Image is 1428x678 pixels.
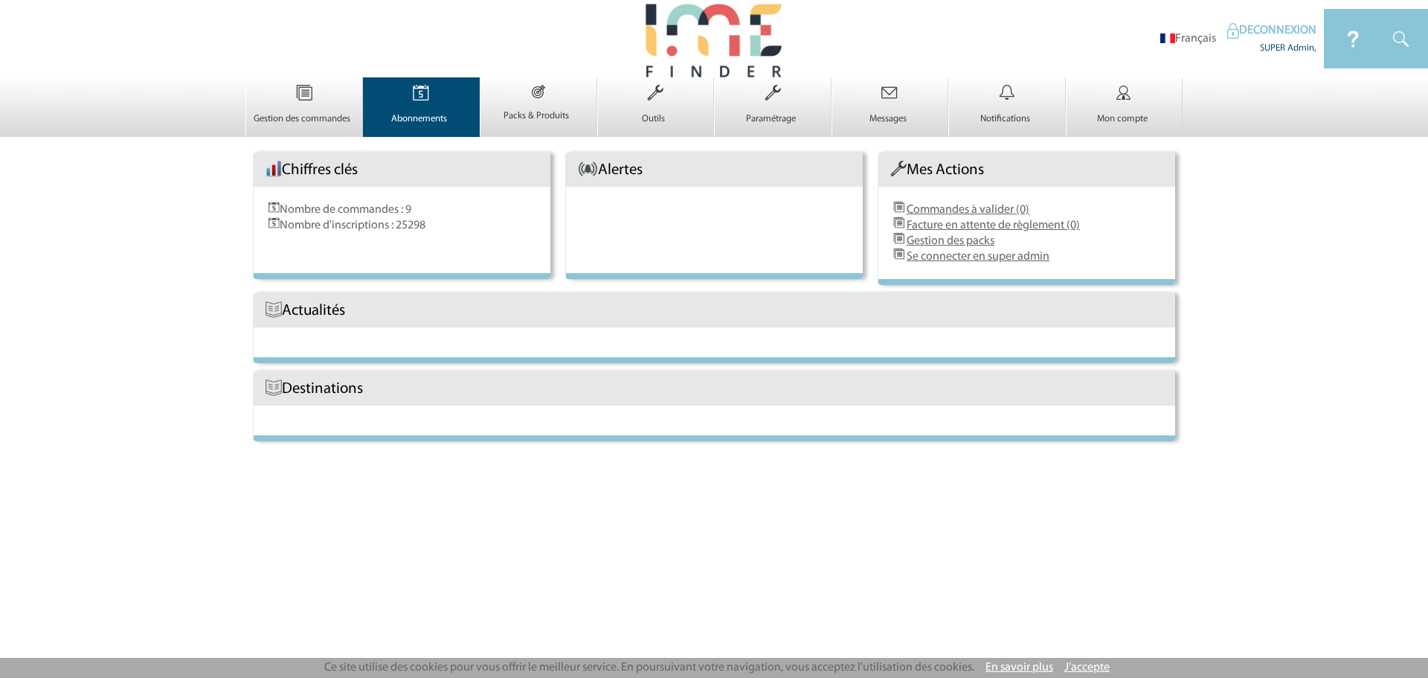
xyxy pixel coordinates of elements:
a: Mon compte [1067,100,1183,125]
img: Abonnements [390,77,451,109]
a: Commandes à valider (0) [907,204,1029,216]
img: DemandeDeDevis.png [893,249,904,260]
img: Evenements.png [268,217,280,228]
a: J'accepte [1064,662,1110,674]
img: DemandeDeDevis.png [893,233,904,244]
span: Ce site utilise des cookies pour vous offrir le meilleur service. En poursuivant votre navigation... [324,662,974,674]
img: Gestion des commandes [274,77,335,109]
a: Notifications [949,100,1065,125]
img: IDEAL Meetings & Events [1324,9,1383,68]
p: Abonnements [364,113,476,125]
img: IDEAL Meetings & Events [1383,9,1428,68]
div: Destinations [254,371,1175,406]
p: Mon compte [1067,113,1179,125]
img: Outils [625,77,686,109]
img: Mon compte [1093,77,1154,109]
img: IDEAL Meetings & Events [1227,23,1239,39]
a: Gestion des commandes [246,100,362,125]
img: fr [1160,33,1175,43]
img: Livre.png [266,380,282,396]
div: Alertes [566,153,863,187]
a: Messages [832,100,948,125]
a: Se connecter en super admin [907,251,1049,263]
img: Packs & Produits [509,77,567,106]
p: Gestion des commandes [246,113,358,125]
p: Packs & Produits [480,110,593,122]
a: Outils [598,100,714,125]
div: Chiffres clés [254,153,550,187]
img: Evenements.png [268,202,280,213]
p: Messages [832,113,945,125]
a: Packs & Produits [480,97,596,122]
img: Paramétrage [742,77,803,109]
a: Gestion des packs [907,235,994,247]
div: Actualités [254,293,1175,327]
img: Livre.png [266,301,282,318]
p: Paramétrage [715,113,827,125]
div: Mes Actions [878,153,1175,187]
img: Outils.png [890,161,907,177]
p: Outils [598,113,710,125]
img: Messages [859,77,920,109]
img: DemandeDeDevis.png [893,202,904,213]
img: AlerteAccueil.png [578,161,598,177]
img: Notifications [977,77,1038,109]
a: Abonnements [364,100,480,125]
a: DECONNEXION [1227,25,1316,36]
a: Facture en attente de règlement (0) [907,220,1080,231]
img: histo.png [266,161,282,177]
a: En savoir plus [985,662,1053,674]
li: Français [1160,32,1216,46]
div: SUPER Admin, [1227,39,1316,54]
img: DemandeDeDevis.png [893,217,904,228]
div: Nombre de commandes : 9 Nombre d'inscriptions : 25298 [254,187,550,262]
a: Paramétrage [715,100,831,125]
p: Notifications [949,113,1061,125]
